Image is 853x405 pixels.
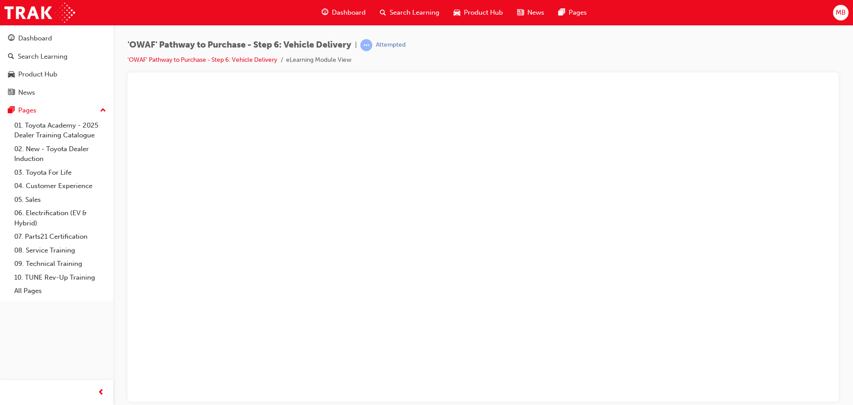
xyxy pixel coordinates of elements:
a: 01. Toyota Academy - 2025 Dealer Training Catalogue [11,119,110,142]
button: DashboardSearch LearningProduct HubNews [4,28,110,102]
div: Pages [18,105,36,116]
span: guage-icon [8,35,15,43]
span: Search Learning [390,8,439,18]
a: 06. Electrification (EV & Hybrid) [11,206,110,230]
a: Search Learning [4,48,110,65]
a: 03. Toyota For Life [11,166,110,180]
span: car-icon [8,71,15,79]
span: guage-icon [322,7,328,18]
span: Pages [569,8,587,18]
span: pages-icon [8,107,15,115]
a: 'OWAF' Pathway to Purchase - Step 6: Vehicle Delivery [128,56,277,64]
button: Pages [4,102,110,119]
div: News [18,88,35,98]
div: Attempted [376,41,406,49]
a: 04. Customer Experience [11,179,110,193]
a: search-iconSearch Learning [373,4,446,22]
span: Dashboard [332,8,366,18]
a: 07. Parts21 Certification [11,230,110,244]
div: Search Learning [18,52,68,62]
img: Trak [4,3,75,23]
span: prev-icon [98,387,104,398]
span: News [527,8,544,18]
a: news-iconNews [510,4,551,22]
a: Dashboard [4,30,110,47]
div: Dashboard [18,33,52,44]
div: Product Hub [18,69,57,80]
span: search-icon [380,7,386,18]
span: news-icon [517,7,524,18]
span: search-icon [8,53,14,61]
a: car-iconProduct Hub [446,4,510,22]
a: 10. TUNE Rev-Up Training [11,271,110,285]
span: pages-icon [558,7,565,18]
span: up-icon [100,105,106,116]
a: News [4,84,110,101]
a: 09. Technical Training [11,257,110,271]
a: All Pages [11,284,110,298]
span: car-icon [454,7,460,18]
span: learningRecordVerb_ATTEMPT-icon [360,39,372,51]
a: 05. Sales [11,193,110,207]
span: news-icon [8,89,15,97]
a: 08. Service Training [11,244,110,257]
button: MB [833,5,849,20]
span: Product Hub [464,8,503,18]
a: Product Hub [4,66,110,83]
span: MB [836,8,846,18]
a: 02. New - Toyota Dealer Induction [11,142,110,166]
span: | [355,40,357,50]
a: guage-iconDashboard [315,4,373,22]
a: pages-iconPages [551,4,594,22]
span: 'OWAF' Pathway to Purchase - Step 6: Vehicle Delivery [128,40,351,50]
li: eLearning Module View [286,55,351,65]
